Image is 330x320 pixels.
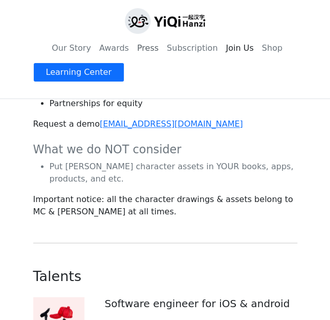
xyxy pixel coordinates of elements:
[222,38,257,58] a: Join Us
[33,118,297,130] p: Request a demo
[125,8,205,34] img: logo_h.png
[163,38,222,58] a: Subscription
[33,63,124,82] a: Learning Center
[133,38,163,58] a: Press
[50,161,297,185] li: Put [PERSON_NAME] character assets in YOUR books, apps, products, and etc.
[48,38,95,58] a: Our Story
[258,38,287,58] a: Shop
[95,38,133,58] a: Awards
[33,193,297,218] p: Important notice: all the character drawings & assets belong to MC & [PERSON_NAME] at all times.
[33,143,297,156] h4: What we do NOT consider
[105,297,297,309] h5: Software engineer for iOS & android
[50,97,297,110] li: Partnerships for equity
[100,119,243,129] a: [EMAIL_ADDRESS][DOMAIN_NAME]
[33,268,297,284] h2: Talents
